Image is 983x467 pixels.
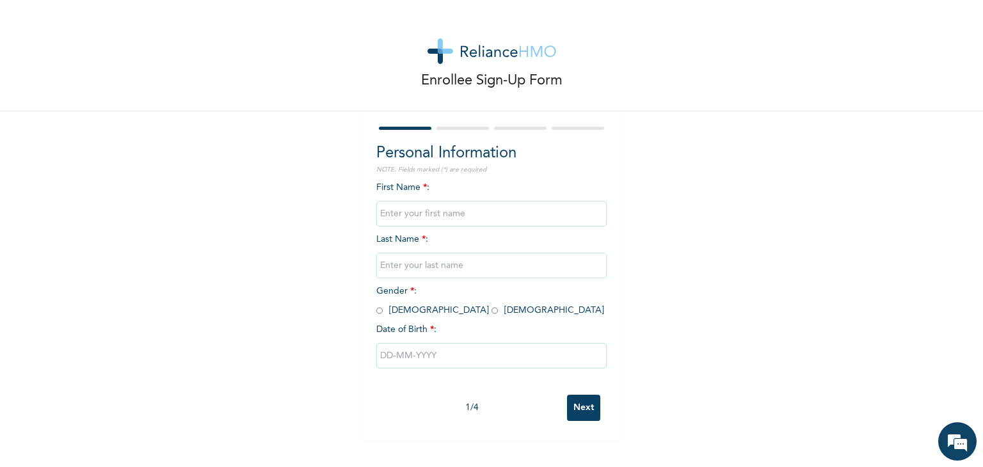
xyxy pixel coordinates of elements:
[376,142,607,165] h2: Personal Information
[421,70,563,91] p: Enrollee Sign-Up Form
[376,253,607,278] input: Enter your last name
[67,72,215,88] div: Chat with us now
[74,163,177,292] span: We're online!
[24,64,52,96] img: d_794563401_company_1708531726252_794563401
[567,395,600,421] input: Next
[376,323,436,336] span: Date of Birth :
[210,6,241,37] div: Minimize live chat window
[376,235,607,270] span: Last Name :
[6,353,244,398] textarea: Type your message and hit 'Enter'
[376,201,607,226] input: Enter your first name
[125,398,244,438] div: FAQs
[376,165,607,175] p: NOTE: Fields marked (*) are required
[376,343,607,368] input: DD-MM-YYYY
[376,401,567,415] div: 1 / 4
[376,183,607,218] span: First Name :
[376,287,604,315] span: Gender : [DEMOGRAPHIC_DATA] [DEMOGRAPHIC_DATA]
[428,38,556,64] img: logo
[6,420,125,429] span: Conversation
